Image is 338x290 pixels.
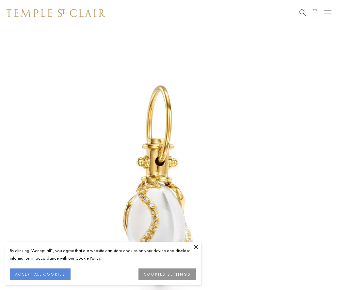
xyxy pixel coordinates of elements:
[138,268,196,280] button: COOKIES SETTINGS
[299,9,306,17] a: Search
[10,247,196,262] div: By clicking “Accept all”, you agree that our website can store cookies on your device and disclos...
[10,268,71,280] button: ACCEPT ALL COOKIES
[312,9,318,17] a: Open Shopping Bag
[7,9,105,17] img: Temple St. Clair
[324,9,331,17] button: Open navigation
